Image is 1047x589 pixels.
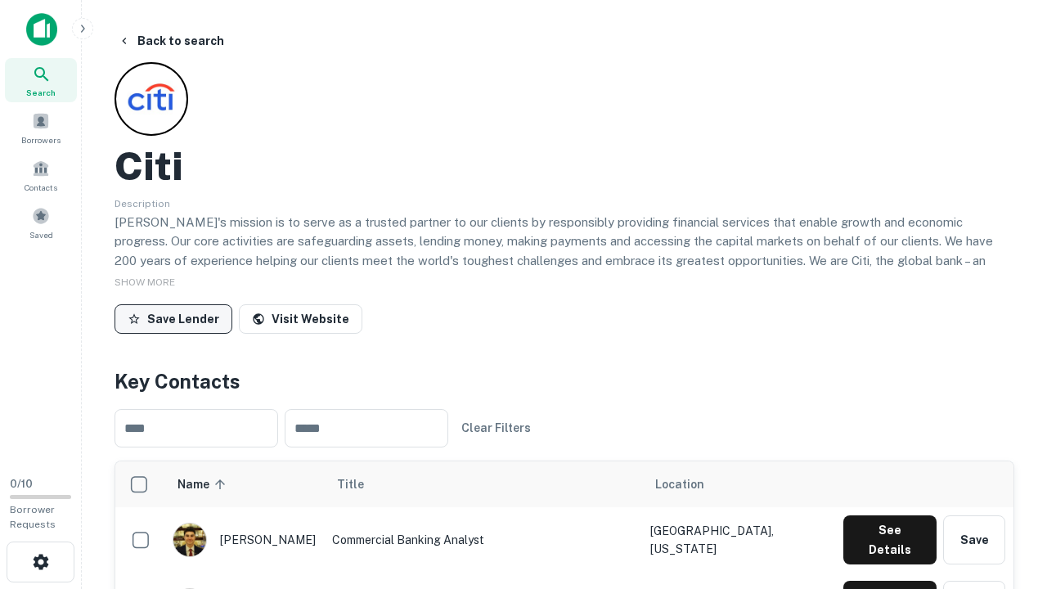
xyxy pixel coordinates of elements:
img: 1753279374948 [173,524,206,556]
p: [PERSON_NAME]'s mission is to serve as a trusted partner to our clients by responsibly providing ... [115,213,1014,309]
img: capitalize-icon.png [26,13,57,46]
span: Saved [29,228,53,241]
span: Location [655,474,704,494]
span: Search [26,86,56,99]
button: Back to search [111,26,231,56]
span: SHOW MORE [115,277,175,288]
span: Name [177,474,231,494]
button: Save Lender [115,304,232,334]
span: Borrower Requests [10,504,56,530]
th: Location [642,461,835,507]
a: Saved [5,200,77,245]
div: [PERSON_NAME] [173,523,316,557]
td: [GEOGRAPHIC_DATA], [US_STATE] [642,507,835,573]
span: Description [115,198,170,209]
iframe: Chat Widget [965,458,1047,537]
h2: Citi [115,142,183,190]
button: Clear Filters [455,413,537,443]
span: 0 / 10 [10,478,33,490]
h4: Key Contacts [115,366,1014,396]
th: Title [324,461,642,507]
span: Contacts [25,181,57,194]
span: Borrowers [21,133,61,146]
a: Visit Website [239,304,362,334]
button: Save [943,515,1005,564]
a: Borrowers [5,106,77,150]
td: Commercial Banking Analyst [324,507,642,573]
a: Search [5,58,77,102]
span: Title [337,474,385,494]
button: See Details [843,515,937,564]
a: Contacts [5,153,77,197]
th: Name [164,461,324,507]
